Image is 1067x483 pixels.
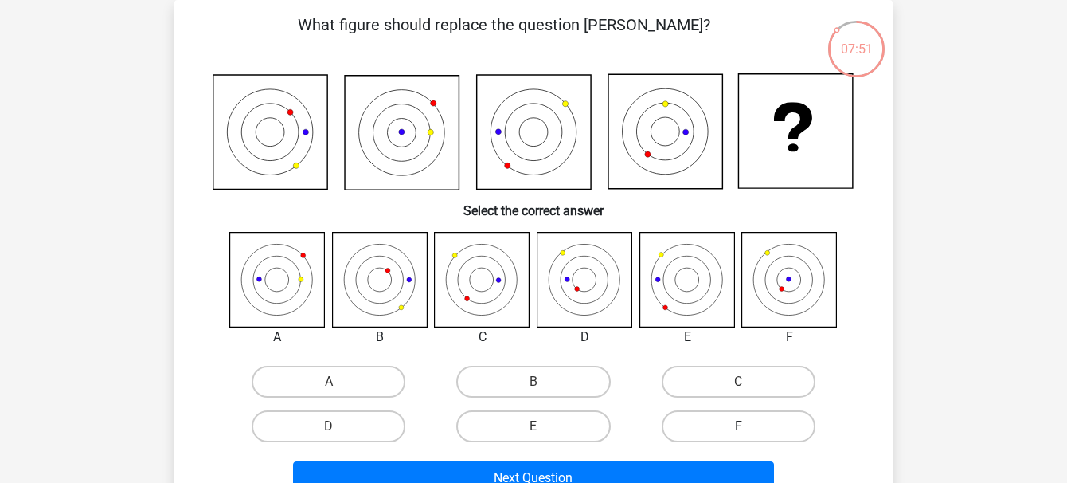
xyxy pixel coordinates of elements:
[662,366,815,398] label: C
[217,328,338,347] div: A
[827,19,886,59] div: 07:51
[252,366,405,398] label: A
[729,328,850,347] div: F
[456,410,610,442] label: E
[320,328,440,347] div: B
[200,190,867,218] h6: Select the correct answer
[525,328,645,347] div: D
[627,328,748,347] div: E
[422,328,542,347] div: C
[662,410,815,442] label: F
[200,13,807,61] p: What figure should replace the question [PERSON_NAME]?
[456,366,610,398] label: B
[252,410,405,442] label: D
